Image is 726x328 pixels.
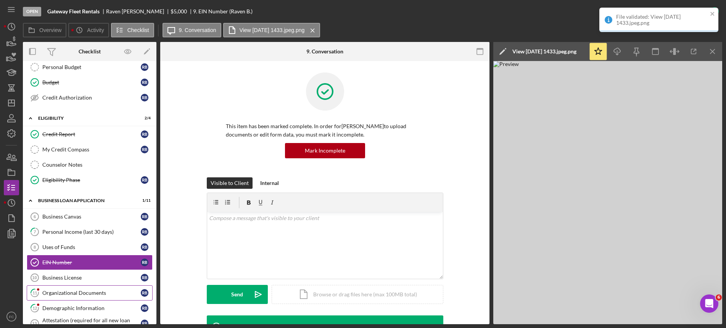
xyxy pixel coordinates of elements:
[682,4,705,19] div: Complete
[42,305,141,311] div: Demographic Information
[171,8,187,14] span: $5,000
[231,285,243,304] div: Send
[27,209,153,224] a: 6Business CanvasRB
[111,23,154,37] button: Checklist
[32,290,37,295] tspan: 11
[34,214,36,219] tspan: 6
[260,177,279,189] div: Internal
[27,270,153,285] a: 10Business LicenseRB
[42,214,141,220] div: Business Canvas
[137,198,151,203] div: 1 / 11
[700,294,718,313] iframe: Intercom live chat
[141,274,148,281] div: R B
[207,285,268,304] button: Send
[141,146,148,153] div: R B
[141,94,148,101] div: R B
[23,23,66,37] button: Overview
[141,176,148,184] div: R B
[710,11,715,18] button: close
[27,59,153,75] a: Personal BudgetRB
[42,146,141,153] div: My Credit Compass
[47,8,100,14] b: Gateway Fleet Rentals
[141,63,148,71] div: R B
[226,122,424,139] p: This item has been marked complete. In order for [PERSON_NAME] to upload documents or edit form d...
[42,229,141,235] div: Personal Income (last 30 days)
[141,320,148,327] div: R B
[27,240,153,255] a: 8Uses of FundsRB
[179,27,216,33] label: 9. Conversation
[32,275,37,280] tspan: 10
[137,116,151,121] div: 2 / 4
[305,143,345,158] div: Mark Incomplete
[306,48,343,55] div: 9. Conversation
[9,315,14,319] text: FC
[141,213,148,220] div: R B
[512,48,576,55] div: View [DATE] 1433.jpeg.png
[106,8,171,14] div: Raven [PERSON_NAME]
[68,23,109,37] button: Activity
[716,294,722,301] span: 6
[34,245,36,249] tspan: 8
[141,228,148,236] div: R B
[4,309,19,324] button: FC
[32,305,37,310] tspan: 12
[34,229,36,234] tspan: 7
[42,259,141,265] div: EIN Number
[193,8,253,14] div: 9. EIN Number (Raven B.)
[674,4,722,19] button: Complete
[207,177,253,189] button: Visible to Client
[141,259,148,266] div: R B
[42,177,141,183] div: Eligibility Phase
[42,275,141,281] div: Business License
[42,290,141,296] div: Organizational Documents
[141,289,148,297] div: R B
[38,116,132,121] div: Eligibility
[141,304,148,312] div: R B
[141,130,148,138] div: R B
[493,61,722,324] img: Preview
[27,127,153,142] a: Credit ReportRB
[285,143,365,158] button: Mark Incomplete
[141,79,148,86] div: R B
[616,14,708,26] div: File validated: View [DATE] 1433.jpeg.png
[42,162,152,168] div: Counselor Notes
[27,142,153,157] a: My Credit CompassRB
[42,95,141,101] div: Credit Authorization
[27,172,153,188] a: Eligibility PhaseRB
[240,27,305,33] label: View [DATE] 1433.jpeg.png
[211,177,249,189] div: Visible to Client
[27,301,153,316] a: 12Demographic InformationRB
[256,177,283,189] button: Internal
[79,48,101,55] div: Checklist
[27,75,153,90] a: BudgetRB
[141,243,148,251] div: R B
[42,244,141,250] div: Uses of Funds
[27,224,153,240] a: 7Personal Income (last 30 days)RB
[23,7,41,16] div: Open
[27,157,153,172] a: Counselor Notes
[39,27,61,33] label: Overview
[27,90,153,105] a: Credit AuthorizationRB
[127,27,149,33] label: Checklist
[42,79,141,85] div: Budget
[32,321,37,326] tspan: 13
[87,27,104,33] label: Activity
[42,131,141,137] div: Credit Report
[223,23,320,37] button: View [DATE] 1433.jpeg.png
[38,198,132,203] div: BUSINESS LOAN APPLICATION
[27,285,153,301] a: 11Organizational DocumentsRB
[27,255,153,270] a: EIN NumberRB
[163,23,221,37] button: 9. Conversation
[42,64,141,70] div: Personal Budget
